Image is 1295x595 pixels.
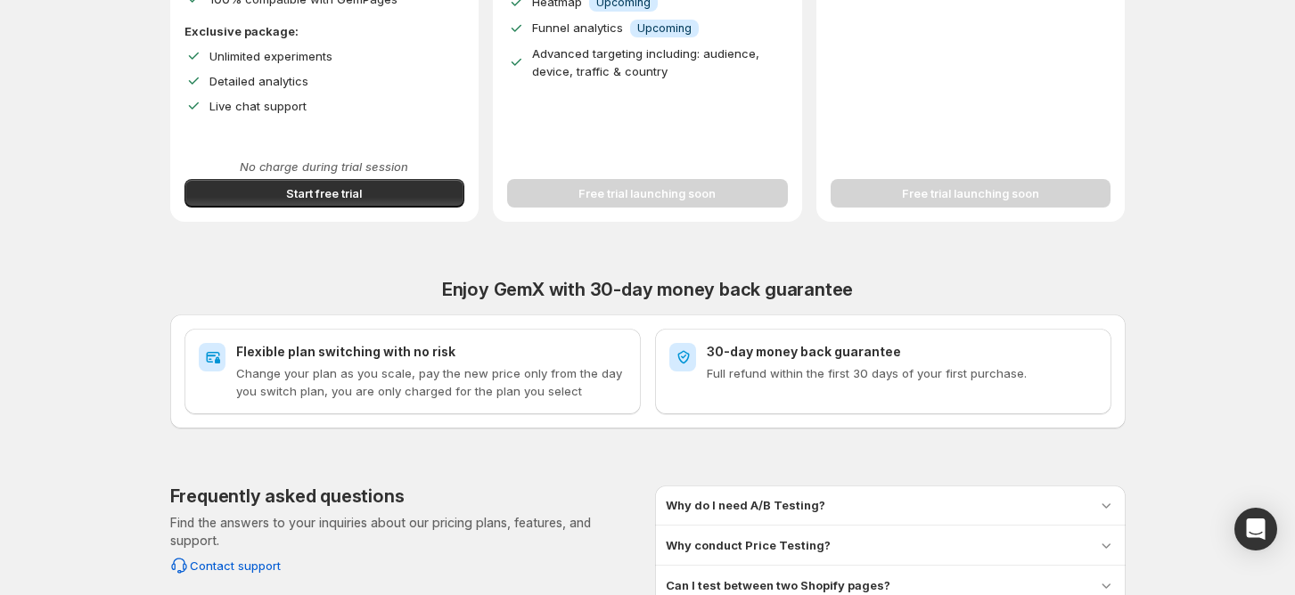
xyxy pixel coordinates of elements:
p: Change your plan as you scale, pay the new price only from the day you switch plan, you are only ... [236,364,627,400]
span: Live chat support [209,99,307,113]
p: No charge during trial session [184,158,465,175]
p: Find the answers to your inquiries about our pricing plans, features, and support. [170,514,641,550]
h2: Enjoy GemX with 30-day money back guarantee [170,279,1126,300]
p: Exclusive package: [184,22,465,40]
h2: Frequently asked questions [170,485,405,507]
p: Full refund within the first 30 days of your first purchase. [707,364,1097,382]
span: Detailed analytics [209,74,308,88]
h3: Why do I need A/B Testing? [666,496,825,514]
button: Start free trial [184,179,465,208]
button: Contact support [160,551,291,580]
h2: 30-day money back guarantee [707,343,1097,361]
span: Start free trial [286,184,362,202]
span: Upcoming [637,21,692,36]
span: Unlimited experiments [209,49,332,63]
span: Contact support [190,557,281,575]
span: Funnel analytics [532,20,623,35]
span: Advanced targeting including: audience, device, traffic & country [532,46,759,78]
h3: Why conduct Price Testing? [666,536,831,554]
h2: Flexible plan switching with no risk [236,343,627,361]
div: Open Intercom Messenger [1234,508,1277,550]
h3: Can I test between two Shopify pages? [666,576,890,594]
